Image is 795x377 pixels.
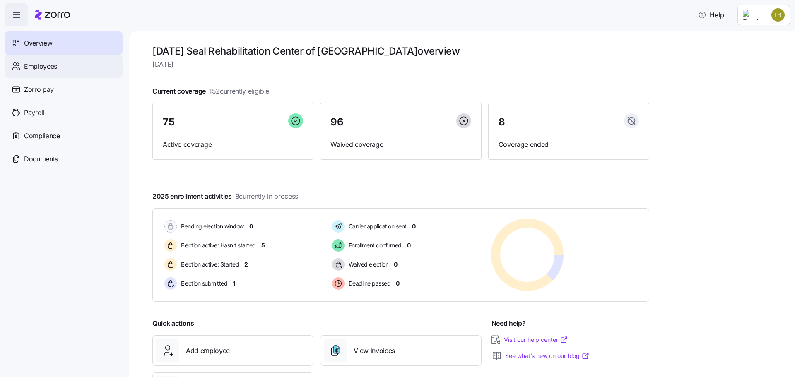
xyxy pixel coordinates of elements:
[5,147,123,170] a: Documents
[178,279,227,288] span: Election submitted
[504,336,568,344] a: Visit our help center
[261,241,265,250] span: 5
[178,222,244,231] span: Pending election window
[163,139,303,150] span: Active coverage
[24,154,58,164] span: Documents
[24,131,60,141] span: Compliance
[178,260,239,269] span: Election active: Started
[235,191,298,202] span: 8 currently in process
[5,78,123,101] a: Zorro pay
[163,117,174,127] span: 75
[249,222,253,231] span: 0
[412,222,416,231] span: 0
[771,8,785,22] img: 1af8aab67717610295fc0a914effc0fd
[5,31,123,55] a: Overview
[24,61,57,72] span: Employees
[178,241,256,250] span: Election active: Hasn't started
[396,279,400,288] span: 0
[499,139,639,150] span: Coverage ended
[24,108,45,118] span: Payroll
[407,241,411,250] span: 0
[244,260,248,269] span: 2
[499,117,505,127] span: 8
[491,318,526,329] span: Need help?
[152,59,649,70] span: [DATE]
[698,10,724,20] span: Help
[691,7,731,23] button: Help
[152,86,269,96] span: Current coverage
[505,352,590,360] a: See what’s new on our blog
[24,38,52,48] span: Overview
[346,279,391,288] span: Deadline passed
[209,86,269,96] span: 152 currently eligible
[354,346,395,356] span: View invoices
[24,84,54,95] span: Zorro pay
[346,241,402,250] span: Enrollment confirmed
[330,117,343,127] span: 96
[394,260,397,269] span: 0
[152,191,298,202] span: 2025 enrollment activities
[233,279,235,288] span: 1
[152,318,194,329] span: Quick actions
[186,346,230,356] span: Add employee
[346,260,389,269] span: Waived election
[330,139,471,150] span: Waived coverage
[743,10,759,20] img: Employer logo
[152,45,649,58] h1: [DATE] Seal Rehabilitation Center of [GEOGRAPHIC_DATA] overview
[5,101,123,124] a: Payroll
[5,55,123,78] a: Employees
[346,222,407,231] span: Carrier application sent
[5,124,123,147] a: Compliance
